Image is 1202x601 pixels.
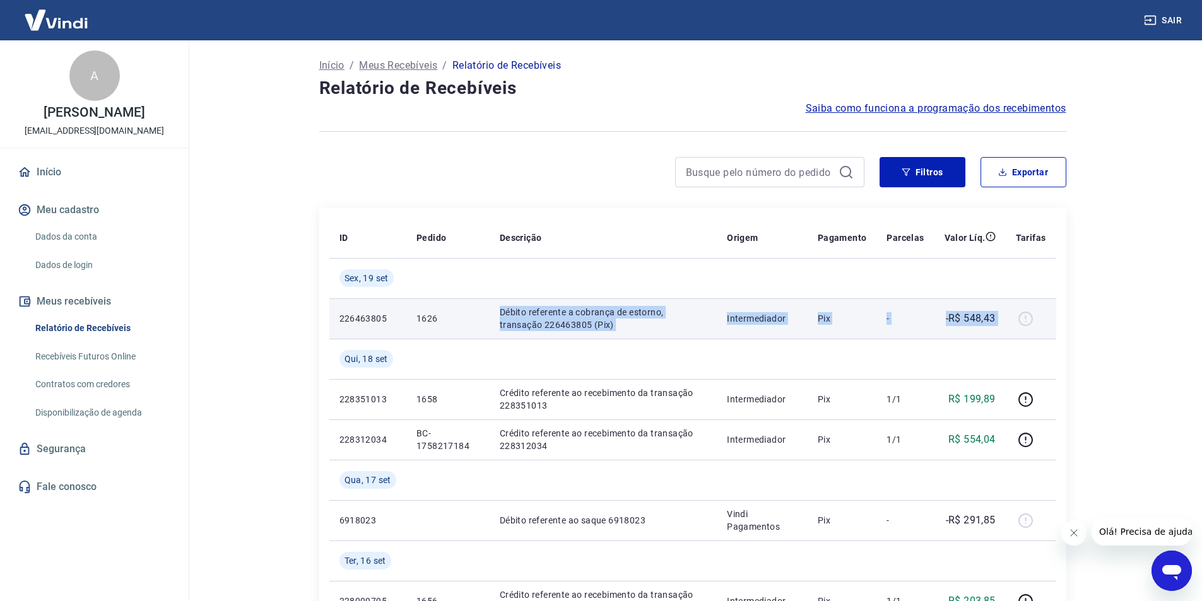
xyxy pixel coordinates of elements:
[15,288,174,315] button: Meus recebíveis
[442,58,447,73] p: /
[30,371,174,397] a: Contratos com credores
[8,9,106,19] span: Olá! Precisa de ajuda?
[1061,520,1087,546] iframe: Fechar mensagem
[15,473,174,501] a: Fale conosco
[946,513,996,528] p: -R$ 291,85
[30,344,174,370] a: Recebíveis Futuros Online
[350,58,354,73] p: /
[818,231,867,244] p: Pagamento
[15,435,174,463] a: Segurança
[319,76,1066,101] h4: Relatório de Recebíveis
[15,1,97,39] img: Vindi
[15,158,174,186] a: Início
[1092,518,1192,546] iframe: Mensagem da empresa
[500,427,707,452] p: Crédito referente ao recebimento da transação 228312034
[416,231,446,244] p: Pedido
[30,400,174,426] a: Disponibilização de agenda
[887,393,924,406] p: 1/1
[339,312,396,325] p: 226463805
[686,163,834,182] input: Busque pelo número do pedido
[945,231,986,244] p: Valor Líq.
[44,106,144,119] p: [PERSON_NAME]
[345,353,388,365] span: Qui, 18 set
[948,392,996,407] p: R$ 199,89
[339,393,396,406] p: 228351013
[818,514,867,527] p: Pix
[887,433,924,446] p: 1/1
[25,124,164,137] p: [EMAIL_ADDRESS][DOMAIN_NAME]
[500,514,707,527] p: Débito referente ao saque 6918023
[30,224,174,250] a: Dados da conta
[727,393,798,406] p: Intermediador
[887,312,924,325] p: -
[946,311,996,326] p: -R$ 548,43
[818,393,867,406] p: Pix
[806,101,1066,116] a: Saiba como funciona a programação dos recebimentos
[30,315,174,341] a: Relatório de Recebíveis
[887,231,924,244] p: Parcelas
[30,252,174,278] a: Dados de login
[818,312,867,325] p: Pix
[345,474,391,486] span: Qua, 17 set
[416,393,480,406] p: 1658
[416,312,480,325] p: 1626
[1141,9,1187,32] button: Sair
[948,432,996,447] p: R$ 554,04
[339,433,396,446] p: 228312034
[319,58,345,73] a: Início
[69,50,120,101] div: A
[981,157,1066,187] button: Exportar
[1152,551,1192,591] iframe: Botão para abrir a janela de mensagens
[887,514,924,527] p: -
[727,508,798,533] p: Vindi Pagamentos
[727,231,758,244] p: Origem
[452,58,561,73] p: Relatório de Recebíveis
[880,157,965,187] button: Filtros
[727,312,798,325] p: Intermediador
[500,231,542,244] p: Descrição
[339,514,396,527] p: 6918023
[1016,231,1046,244] p: Tarifas
[500,306,707,331] p: Débito referente a cobrança de estorno, transação 226463805 (Pix)
[345,272,389,284] span: Sex, 19 set
[339,231,348,244] p: ID
[818,433,867,446] p: Pix
[345,554,386,567] span: Ter, 16 set
[15,196,174,224] button: Meu cadastro
[359,58,437,73] a: Meus Recebíveis
[727,433,798,446] p: Intermediador
[416,427,480,452] p: BC-1758217184
[500,387,707,412] p: Crédito referente ao recebimento da transação 228351013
